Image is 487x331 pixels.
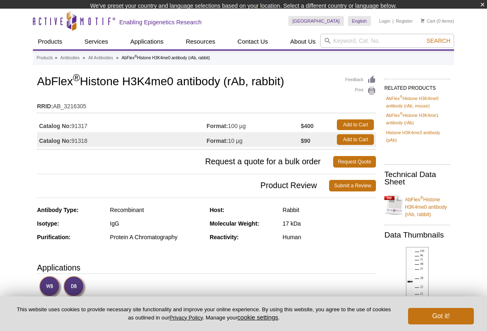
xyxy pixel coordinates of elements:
[39,137,72,145] strong: Catalog No:
[110,220,203,227] div: IgG
[337,134,374,145] a: Add to Cart
[210,220,259,227] strong: Molecular Weight:
[119,19,202,26] h2: Enabling Epigenetics Research
[39,122,72,130] strong: Catalog No:
[39,276,62,298] img: Western Blot Validated
[60,54,80,62] a: Antibodies
[37,54,53,62] a: Products
[320,34,454,48] input: Keyword, Cat. No.
[37,207,79,213] strong: Antibody Type:
[283,220,376,227] div: 17 kDa
[408,308,474,324] button: Got it!
[13,306,394,322] p: This website uses cookies to provide necessary site functionality and improve your online experie...
[424,37,453,44] button: Search
[110,233,203,241] div: Protein A Chromatography
[83,56,85,60] li: »
[288,16,344,26] a: [GEOGRAPHIC_DATA]
[37,75,376,89] h1: AbFlex Histone H3K4me0 antibody (rAb, rabbit)
[384,79,450,93] h2: RELATED PRODUCTS
[386,95,448,110] a: AbFlex®Histone H3K4me0 antibody (rAb, mouse)
[206,117,301,132] td: 100 µg
[283,233,376,241] div: Human
[384,171,450,186] h2: Technical Data Sheet
[421,19,424,23] img: Your Cart
[337,119,374,130] a: Add to Cart
[79,34,113,49] a: Services
[206,137,228,145] strong: Format:
[256,6,278,26] img: Change Here
[301,122,313,130] strong: $400
[37,234,71,240] strong: Purification:
[421,18,435,24] a: Cart
[400,95,403,99] sup: ®
[169,315,203,321] a: Privacy Policy
[384,191,450,218] a: AbFlex®Histone H3K4me0 antibody (rAb, rabbit)
[210,234,239,240] strong: Reactivity:
[88,54,113,62] a: All Antibodies
[384,231,450,239] h2: Data Thumbnails
[110,206,203,214] div: Recombinant
[386,129,448,144] a: Histone H3K4me3 antibody (pAb)
[206,132,301,147] td: 10 µg
[122,56,210,60] li: AbFlex Histone H3K4me0 antibody (rAb, rabbit)
[125,34,169,49] a: Applications
[392,16,394,26] li: |
[333,156,376,168] a: Request Quote
[37,98,376,111] td: AB_3216305
[37,220,59,227] strong: Isotype:
[345,75,376,84] a: Feedback
[37,103,53,110] strong: RRID:
[400,112,403,116] sup: ®
[379,18,390,24] a: Login
[386,112,448,126] a: AbFlex®Histone H3K4me1 antibody (rAb)
[181,34,220,49] a: Resources
[348,16,371,26] a: English
[37,261,376,274] h3: Applications
[301,137,310,145] strong: $90
[329,180,376,191] a: Submit a Review
[420,196,423,200] sup: ®
[116,56,118,60] li: »
[232,34,273,49] a: Contact Us
[55,56,57,60] li: »
[396,18,413,24] a: Register
[63,276,86,298] img: Dot Blot Validated
[210,207,225,213] strong: Host:
[73,72,80,83] sup: ®
[37,156,333,168] span: Request a quote for a bulk order
[345,86,376,96] a: Print
[421,16,454,26] li: (0 items)
[135,54,137,58] sup: ®
[37,132,206,147] td: 91318
[427,37,450,44] span: Search
[206,122,228,130] strong: Format:
[33,34,67,49] a: Products
[37,117,206,132] td: 91317
[285,34,321,49] a: About Us
[406,247,429,311] img: AbFlex<sup>®</sup> Histone H3K4me0 antibody (rAb, rabbit) tested by Western blot.
[283,206,376,214] div: Rabbit
[37,180,329,191] span: Product Review
[237,314,278,321] button: cookie settings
